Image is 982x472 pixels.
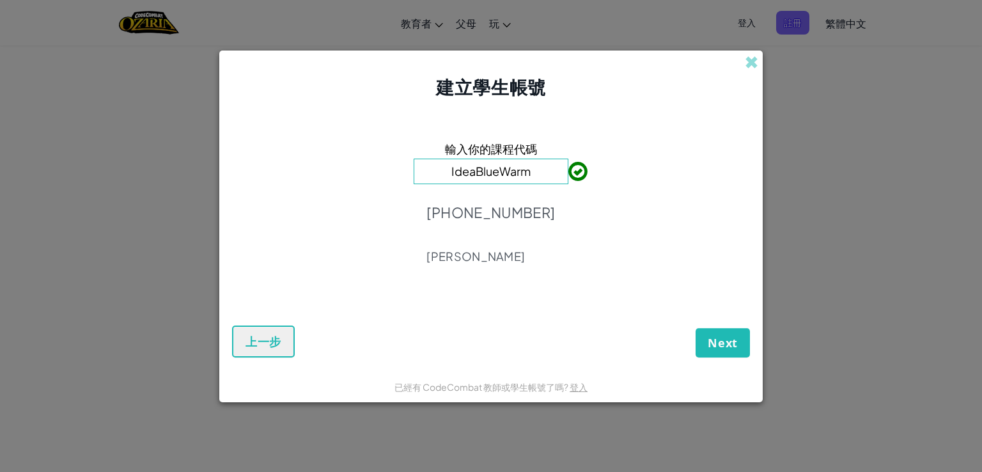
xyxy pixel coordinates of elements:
[436,75,545,98] span: 建立學生帳號
[708,335,738,350] span: Next
[394,381,570,393] span: 已經有 CodeCombat 教師或學生帳號了嗎?
[232,326,295,358] button: 上一步
[696,328,750,358] button: Next
[445,139,537,158] span: 輸入你的課程代碼
[570,381,588,393] a: 登入
[426,203,555,221] p: [PHONE_NUMBER]
[426,249,555,264] p: [PERSON_NAME]
[245,334,281,349] span: 上一步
